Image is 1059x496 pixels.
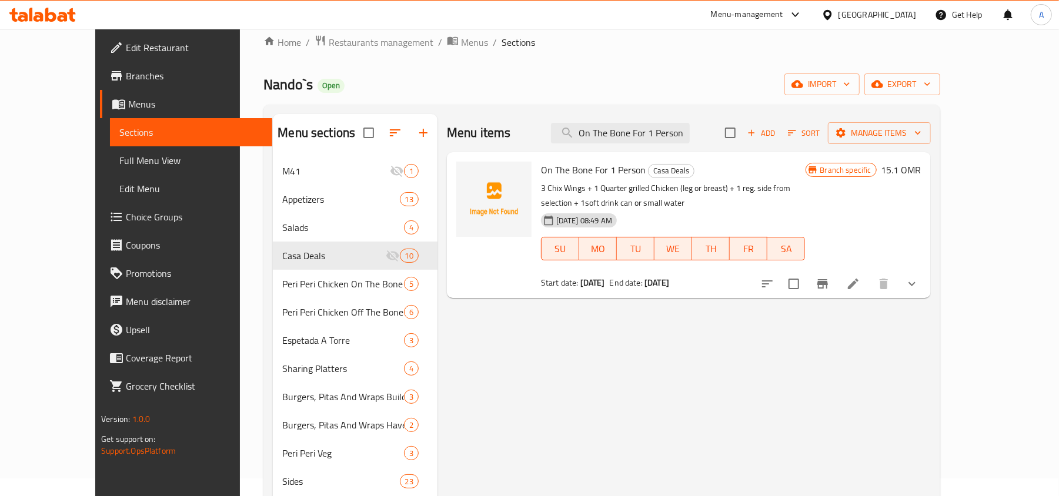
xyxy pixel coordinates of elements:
[315,35,433,50] a: Restaurants management
[273,213,437,242] div: Salads4
[282,418,403,432] span: Burgers, Pitas And Wraps Have It Our Way
[541,237,579,260] button: SU
[610,275,643,290] span: End date:
[273,185,437,213] div: Appetizers13
[692,237,730,260] button: TH
[400,474,419,488] div: items
[659,240,687,257] span: WE
[273,383,437,411] div: Burgers, Pitas And Wraps Build Your Own3
[584,240,612,257] span: MO
[546,240,574,257] span: SU
[381,119,409,147] span: Sort sections
[356,120,381,145] span: Select all sections
[273,354,437,383] div: Sharing Platters4
[870,270,898,298] button: delete
[282,305,403,319] span: Peri Peri Chicken Off The Bone
[400,250,418,262] span: 10
[126,379,263,393] span: Grocery Checklist
[405,279,418,290] span: 5
[898,270,926,298] button: show more
[456,162,532,237] img: On The Bone For 1 Person
[126,210,263,224] span: Choice Groups
[282,446,403,460] span: Peri Peri Veg
[386,249,400,263] svg: Inactive section
[781,272,806,296] span: Select to update
[282,192,399,206] span: Appetizers
[101,443,176,458] a: Support.OpsPlatform
[816,165,876,176] span: Branch specific
[743,124,780,142] button: Add
[100,316,272,344] a: Upsell
[734,240,763,257] span: FR
[405,420,418,431] span: 2
[100,259,272,287] a: Promotions
[119,153,263,167] span: Full Menu View
[126,294,263,309] span: Menu disclaimer
[126,69,263,83] span: Branches
[617,237,654,260] button: TU
[273,439,437,467] div: Peri Peri Veg3
[110,118,272,146] a: Sections
[837,126,921,140] span: Manage items
[874,77,931,92] span: export
[126,323,263,337] span: Upsell
[273,411,437,439] div: Burgers, Pitas And Wraps Have It Our Way2
[438,35,442,49] li: /
[126,238,263,252] span: Coupons
[273,298,437,326] div: Peri Peri Chicken Off The Bone6
[126,41,263,55] span: Edit Restaurant
[329,35,433,49] span: Restaurants management
[461,35,488,49] span: Menus
[110,146,272,175] a: Full Menu View
[282,249,385,263] span: Casa Deals
[405,448,418,459] span: 3
[743,124,780,142] span: Add item
[404,305,419,319] div: items
[282,390,403,404] span: Burgers, Pitas And Wraps Build Your Own
[100,287,272,316] a: Menu disclaimer
[493,35,497,49] li: /
[400,249,419,263] div: items
[110,175,272,203] a: Edit Menu
[405,222,418,233] span: 4
[100,372,272,400] a: Grocery Checklist
[552,215,617,226] span: [DATE] 08:49 AM
[119,125,263,139] span: Sections
[306,35,310,49] li: /
[126,351,263,365] span: Coverage Report
[541,275,579,290] span: Start date:
[579,237,617,260] button: MO
[318,81,345,91] span: Open
[273,467,437,495] div: Sides23
[711,8,783,22] div: Menu-management
[767,237,805,260] button: SA
[905,277,919,291] svg: Show Choices
[730,237,767,260] button: FR
[785,124,823,142] button: Sort
[405,335,418,346] span: 3
[100,203,272,231] a: Choice Groups
[282,474,399,488] span: Sides
[404,390,419,404] div: items
[404,361,419,376] div: items
[541,161,646,179] span: On The Bone For 1 Person
[273,242,437,270] div: Casa Deals10
[718,120,743,145] span: Select section
[404,333,419,347] div: items
[126,266,263,280] span: Promotions
[100,62,272,90] a: Branches
[697,240,725,257] span: TH
[390,164,404,178] svg: Inactive section
[404,277,419,291] div: items
[649,164,694,177] span: Casa Deals
[809,270,837,298] button: Branch-specific-item
[400,192,419,206] div: items
[753,270,781,298] button: sort-choices
[400,194,418,205] span: 13
[794,77,850,92] span: import
[447,35,488,50] a: Menus
[881,162,921,178] h6: 15.1 OMR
